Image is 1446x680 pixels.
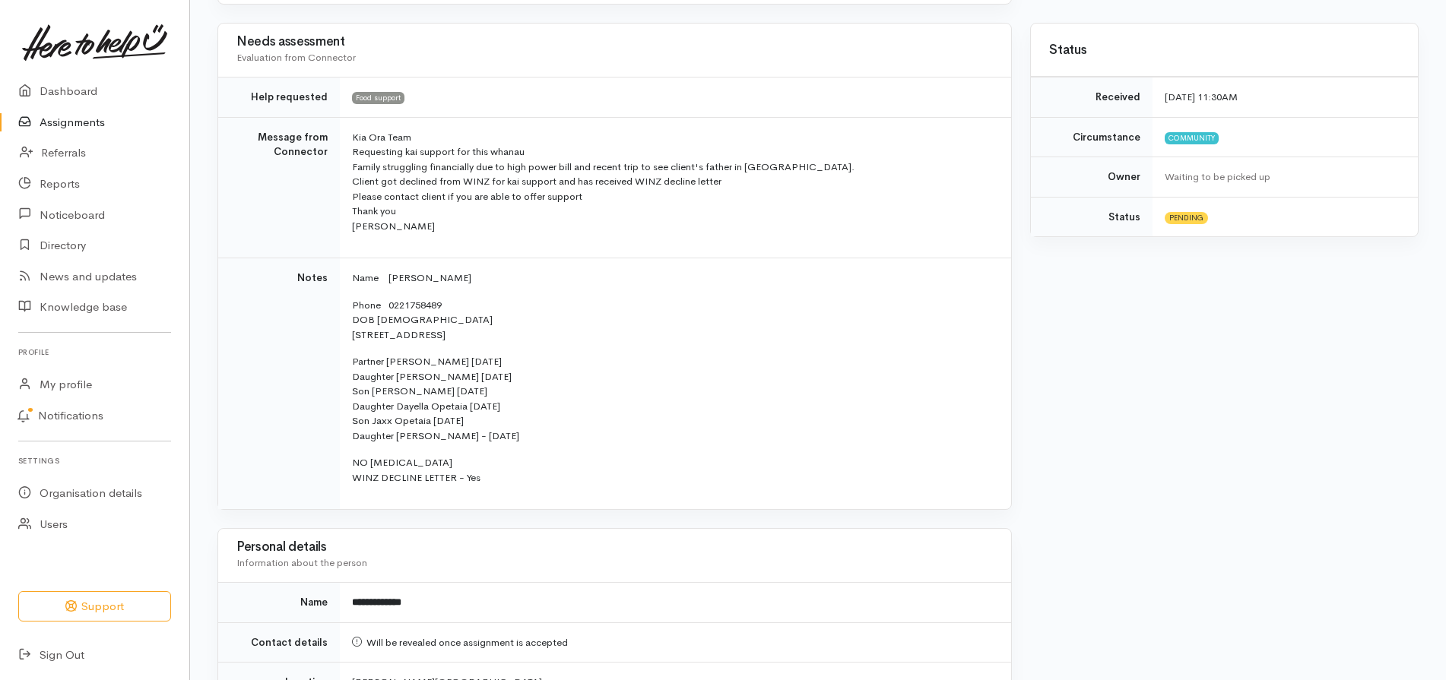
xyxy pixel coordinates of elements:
[1031,157,1153,198] td: Owner
[1165,90,1238,103] time: [DATE] 11:30AM
[352,130,993,234] p: Kia Ora Team Requesting kai support for this whanau Family struggling financially due to high pow...
[218,117,340,258] td: Message from Connector
[352,298,993,343] p: Phone 0221758489 DOB [DEMOGRAPHIC_DATA] [STREET_ADDRESS]
[352,455,993,485] p: NO [MEDICAL_DATA] WINZ DECLINE LETTER - Yes
[352,92,404,104] span: Food support
[352,354,993,443] p: Partner [PERSON_NAME] [DATE] Daughter [PERSON_NAME] [DATE] Son [PERSON_NAME] [DATE] Daughter Daye...
[218,77,340,118] td: Help requested
[1031,197,1153,236] td: Status
[18,342,171,362] h6: Profile
[218,622,340,663] td: Contact details
[236,556,367,569] span: Information about the person
[236,540,993,555] h3: Personal details
[352,270,993,286] p: Name [PERSON_NAME]
[1031,117,1153,157] td: Circumstance
[1165,132,1219,144] span: Community
[236,51,356,64] span: Evaluation from Connector
[1165,212,1208,224] span: Pending
[218,258,340,510] td: Notes
[236,35,993,49] h3: Needs assessment
[18,591,171,622] button: Support
[1031,77,1153,118] td: Received
[18,451,171,471] h6: Settings
[1165,169,1400,185] div: Waiting to be picked up
[1049,43,1400,58] h3: Status
[218,583,340,623] td: Name
[340,622,1011,663] td: Will be revealed once assignment is accepted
